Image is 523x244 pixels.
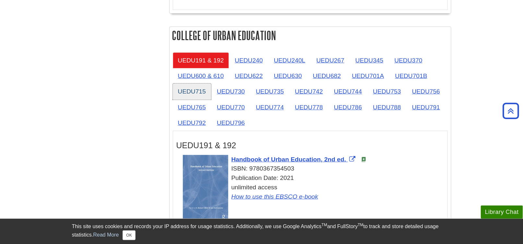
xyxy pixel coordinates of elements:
[212,99,250,115] a: UEDU770
[72,223,451,240] div: This site uses cookies and records your IP address for usage statistics. Additionally, we use Goo...
[183,164,444,173] div: ISBN: 9780367354503
[251,83,289,99] a: UEDU735
[368,99,406,115] a: UEDU788
[173,52,229,68] a: UEDU191 & 192
[347,68,389,84] a: UEDU701A
[183,155,228,221] img: Cover Art
[329,99,367,115] a: UEDU786
[407,99,445,115] a: UEDU791
[269,52,311,68] a: UEDU240L
[230,52,268,68] a: UEDU240
[311,52,350,68] a: UEDU267
[176,141,444,150] h3: UEDU191 & 192
[123,230,135,240] button: Close
[93,232,119,238] a: Read More
[173,115,211,131] a: UEDU792
[501,106,521,115] a: Back to Top
[290,99,328,115] a: UEDU778
[269,68,307,84] a: UEDU630
[251,99,289,115] a: UEDU774
[322,223,327,227] sup: TM
[329,83,367,99] a: UEDU744
[308,68,346,84] a: UEDU682
[170,27,451,44] h2: College of Urban Education
[389,52,428,68] a: UEDU370
[350,52,388,68] a: UEDU345
[358,223,363,227] sup: TM
[368,83,406,99] a: UEDU753
[173,83,211,99] a: UEDU715
[232,156,346,163] span: Handbook of Urban Education, 2nd ed.
[173,68,229,84] a: UEDU600 & 610
[232,156,357,163] a: Link opens in new window
[361,157,366,162] img: e-Book
[183,173,444,183] div: Publication Date: 2021
[290,83,328,99] a: UEDU742
[407,83,445,99] a: UEDU756
[183,183,444,202] div: unlimited access
[232,193,318,200] a: How to use this EBSCO e-book
[481,205,523,219] button: Library Chat
[390,68,433,84] a: UEDU701B
[173,99,211,115] a: UEDU765
[212,83,250,99] a: UEDU730
[230,68,268,84] a: UEDU622
[212,115,250,131] a: UEDU796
